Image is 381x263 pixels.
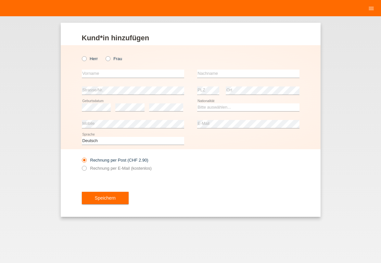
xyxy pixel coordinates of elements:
[82,158,86,166] input: Rechnung per Post (CHF 2.90)
[106,56,122,61] label: Frau
[95,195,116,201] span: Speichern
[82,166,152,171] label: Rechnung per E-Mail (kostenlos)
[365,6,378,10] a: menu
[82,192,129,204] button: Speichern
[82,166,86,174] input: Rechnung per E-Mail (kostenlos)
[82,56,98,61] label: Herr
[82,56,86,60] input: Herr
[82,34,299,42] h1: Kund*in hinzufügen
[368,5,375,12] i: menu
[82,158,148,163] label: Rechnung per Post (CHF 2.90)
[106,56,110,60] input: Frau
